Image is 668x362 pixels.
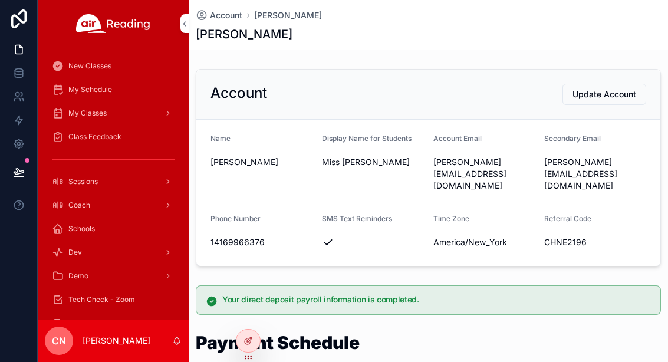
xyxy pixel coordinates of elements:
[544,236,646,248] span: CHNE2196
[68,248,82,257] span: Dev
[196,26,292,42] h1: [PERSON_NAME]
[433,156,535,192] span: [PERSON_NAME][EMAIL_ADDRESS][DOMAIN_NAME]
[210,236,312,248] span: 14169966376
[254,9,322,21] a: [PERSON_NAME]
[45,195,182,216] a: Coach
[210,9,242,21] span: Account
[52,334,66,348] span: CN
[45,265,182,287] a: Demo
[45,103,182,124] a: My Classes
[45,171,182,192] a: Sessions
[433,214,469,223] span: Time Zone
[45,312,182,334] a: Tech check - Google Meet
[45,218,182,239] a: Schools
[68,295,135,304] span: Tech Check - Zoom
[433,134,482,143] span: Account Email
[322,134,412,143] span: Display Name for Students
[322,156,424,168] span: Miss [PERSON_NAME]
[544,156,646,192] span: [PERSON_NAME][EMAIL_ADDRESS][DOMAIN_NAME]
[76,14,150,33] img: App logo
[68,132,121,141] span: Class Feedback
[210,84,267,103] h2: Account
[68,200,90,210] span: Coach
[45,289,182,310] a: Tech Check - Zoom
[196,9,242,21] a: Account
[562,84,646,105] button: Update Account
[210,134,231,143] span: Name
[544,134,601,143] span: Secondary Email
[210,156,312,168] span: [PERSON_NAME]
[45,79,182,100] a: My Schedule
[68,318,157,328] span: Tech check - Google Meet
[433,236,507,248] span: America/New_York
[210,214,261,223] span: Phone Number
[68,224,95,233] span: Schools
[572,88,636,100] span: Update Account
[38,47,189,320] div: scrollable content
[222,295,651,304] h5: Your direct deposit payroll information is completed.
[544,214,591,223] span: Referral Code
[45,126,182,147] a: Class Feedback
[196,334,661,351] h1: Payment Schedule
[68,177,98,186] span: Sessions
[45,55,182,77] a: New Classes
[68,108,107,118] span: My Classes
[45,242,182,263] a: Dev
[68,271,88,281] span: Demo
[68,85,112,94] span: My Schedule
[322,214,392,223] span: SMS Text Reminders
[83,335,150,347] p: [PERSON_NAME]
[68,61,111,71] span: New Classes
